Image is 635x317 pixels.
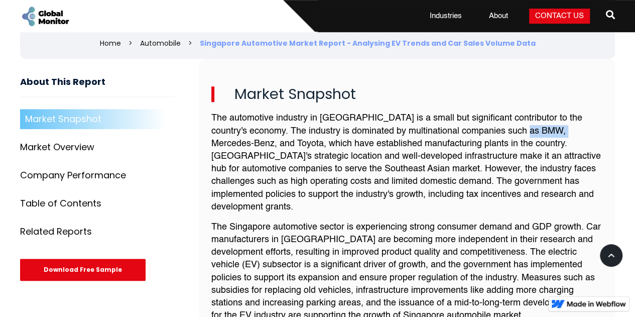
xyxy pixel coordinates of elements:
a:  [606,6,615,26]
a: Company Performance [20,165,175,185]
a: Related Reports [20,222,175,242]
a: home [20,5,70,28]
div: > [188,38,192,48]
div: Company Performance [20,170,126,180]
a: Industries [424,11,468,21]
div: Related Reports [20,227,92,237]
img: Made in Webflow [567,301,626,307]
a: Automobile [140,38,181,48]
h3: About This Report [20,77,175,97]
div: > [129,38,133,48]
a: Market Overview [20,137,175,157]
a: Contact Us [529,9,590,24]
div: Table of Contents [20,198,101,208]
a: Table of Contents [20,193,175,214]
div: Singapore Automotive Market Report - Analysing EV Trends and Car Sales Volume Data [200,38,536,48]
a: About [483,11,514,21]
p: The automotive industry in [GEOGRAPHIC_DATA] is a small but significant contributor to the countr... [211,112,603,214]
a: Market Snapshot [20,109,175,129]
div: Market Snapshot [25,114,101,124]
div: Market Overview [20,142,94,152]
span:  [606,8,615,22]
a: Home [100,38,121,48]
div: Download Free Sample [20,259,146,281]
h2: Market Snapshot [211,86,603,102]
